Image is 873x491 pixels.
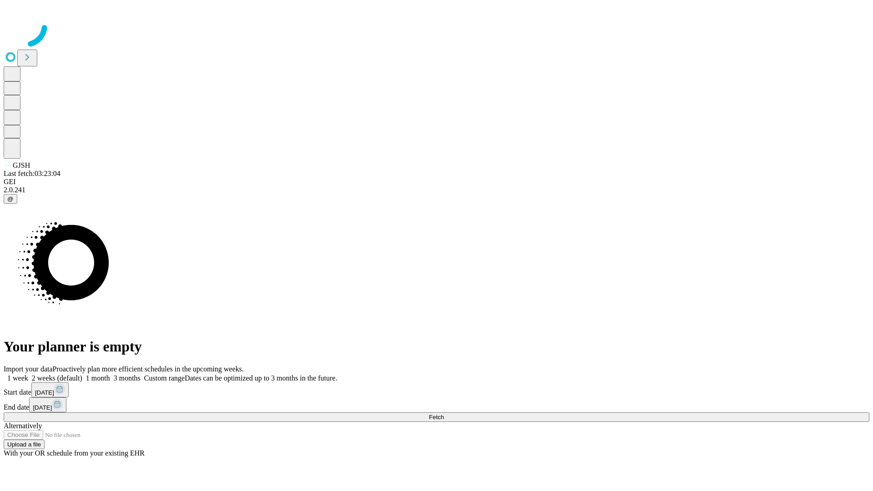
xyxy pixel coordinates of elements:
[4,412,869,422] button: Fetch
[31,382,69,397] button: [DATE]
[114,374,140,382] span: 3 months
[13,161,30,169] span: GJSH
[4,170,60,177] span: Last fetch: 03:23:04
[4,449,145,457] span: With your OR schedule from your existing EHR
[4,440,45,449] button: Upload a file
[4,194,17,204] button: @
[4,382,869,397] div: Start date
[7,374,28,382] span: 1 week
[429,414,444,421] span: Fetch
[4,397,869,412] div: End date
[4,338,869,355] h1: Your planner is empty
[4,186,869,194] div: 2.0.241
[32,374,82,382] span: 2 weeks (default)
[53,365,244,373] span: Proactively plan more efficient schedules in the upcoming weeks.
[4,422,42,430] span: Alternatively
[35,389,54,396] span: [DATE]
[29,397,66,412] button: [DATE]
[4,178,869,186] div: GEI
[4,365,53,373] span: Import your data
[33,404,52,411] span: [DATE]
[144,374,185,382] span: Custom range
[185,374,337,382] span: Dates can be optimized up to 3 months in the future.
[86,374,110,382] span: 1 month
[7,195,14,202] span: @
